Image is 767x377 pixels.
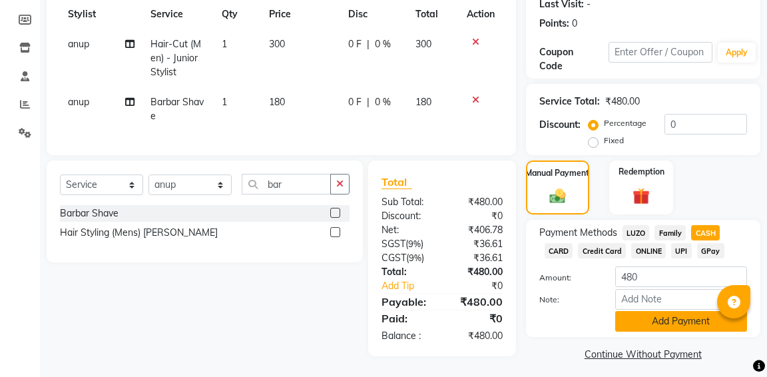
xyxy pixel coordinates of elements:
[269,96,285,108] span: 180
[372,237,442,251] div: ( )
[60,206,119,220] div: Barbar Shave
[442,310,513,326] div: ₹0
[671,243,692,258] span: UPI
[539,95,600,109] div: Service Total:
[409,252,421,263] span: 9%
[408,238,421,249] span: 9%
[529,348,758,362] a: Continue Without Payment
[415,96,431,108] span: 180
[348,37,362,51] span: 0 F
[654,225,686,240] span: Family
[367,37,370,51] span: |
[442,251,513,265] div: ₹36.61
[372,310,442,326] div: Paid:
[572,17,577,31] div: 0
[691,225,720,240] span: CASH
[609,42,712,63] input: Enter Offer / Coupon Code
[372,329,442,343] div: Balance :
[578,243,626,258] span: Credit Card
[697,243,724,258] span: GPay
[627,186,655,207] img: _gift.svg
[375,37,391,51] span: 0 %
[539,118,581,132] div: Discount:
[615,311,747,332] button: Add Payment
[604,117,646,129] label: Percentage
[372,209,442,223] div: Discount:
[442,223,513,237] div: ₹406.78
[372,294,442,310] div: Payable:
[372,279,454,293] a: Add Tip
[68,96,89,108] span: anup
[605,95,640,109] div: ₹480.00
[222,38,227,50] span: 1
[442,265,513,279] div: ₹480.00
[453,279,512,293] div: ₹0
[442,209,513,223] div: ₹0
[372,265,442,279] div: Total:
[150,38,201,78] span: Hair-Cut (Men) - Junior Stylist
[415,38,431,50] span: 300
[539,17,569,31] div: Points:
[372,195,442,209] div: Sub Total:
[529,272,605,284] label: Amount:
[382,252,406,264] span: CGST
[68,38,89,50] span: anup
[539,226,617,240] span: Payment Methods
[367,95,370,109] span: |
[348,95,362,109] span: 0 F
[442,329,513,343] div: ₹480.00
[525,167,589,179] label: Manual Payment
[545,243,573,258] span: CARD
[615,266,747,287] input: Amount
[382,175,412,189] span: Total
[222,96,227,108] span: 1
[718,43,756,63] button: Apply
[619,166,664,178] label: Redemption
[375,95,391,109] span: 0 %
[545,187,571,205] img: _cash.svg
[604,135,624,147] label: Fixed
[442,294,513,310] div: ₹480.00
[442,195,513,209] div: ₹480.00
[539,45,609,73] div: Coupon Code
[529,294,605,306] label: Note:
[269,38,285,50] span: 300
[382,238,405,250] span: SGST
[631,243,666,258] span: ONLINE
[372,223,442,237] div: Net:
[615,289,747,310] input: Add Note
[372,251,442,265] div: ( )
[623,225,650,240] span: LUZO
[442,237,513,251] div: ₹36.61
[150,96,204,122] span: Barbar Shave
[60,226,218,240] div: Hair Styling (Mens) [PERSON_NAME]
[242,174,331,194] input: Search or Scan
